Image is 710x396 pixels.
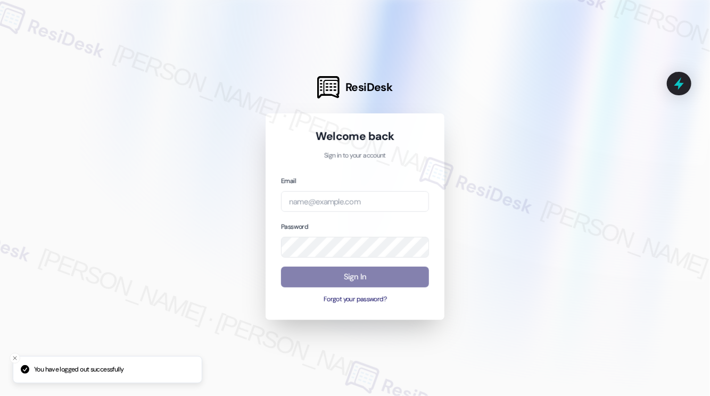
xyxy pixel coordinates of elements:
[345,80,393,95] span: ResiDesk
[10,353,20,364] button: Close toast
[281,151,429,161] p: Sign in to your account
[281,295,429,304] button: Forgot your password?
[281,222,308,231] label: Password
[281,191,429,212] input: name@example.com
[317,76,340,98] img: ResiDesk Logo
[34,365,123,375] p: You have logged out successfully
[281,177,296,185] label: Email
[281,129,429,144] h1: Welcome back
[281,267,429,287] button: Sign In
